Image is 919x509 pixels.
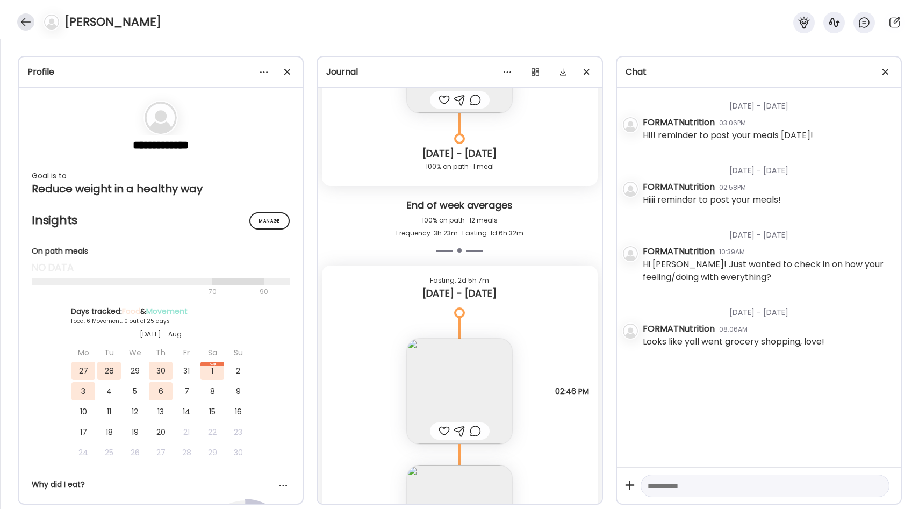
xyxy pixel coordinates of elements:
div: Days tracked: & [71,306,250,317]
div: 2 [226,362,250,380]
div: 6 [149,382,173,400]
div: [DATE] - [DATE] [643,152,892,181]
img: bg-avatar-default.svg [145,102,177,134]
div: 11 [97,403,121,421]
img: bg-avatar-default.svg [623,246,638,261]
div: 17 [71,423,95,441]
div: 3 [71,382,95,400]
div: 24 [71,443,95,462]
div: 08:06AM [719,325,748,334]
div: FORMATNutrition [643,322,715,335]
div: 26 [123,443,147,462]
div: 22 [200,423,224,441]
div: Chat [626,66,892,78]
div: 30 [149,362,173,380]
img: images%2FUCNBUrKOQ0bqVSSspGWGRqkFPFz1%2FErWACZmvyvl6rfEAJmj5%2FupGDChHBq6E7uRfMDX9X_240 [407,339,512,444]
div: 13 [149,403,173,421]
div: Hi [PERSON_NAME]! Just wanted to check in on how your feeling/doing with everything? [643,258,892,284]
div: [DATE] - [DATE] [643,294,892,322]
div: 27 [71,362,95,380]
img: bg-avatar-default.svg [623,182,638,197]
div: 12 [123,403,147,421]
div: 30 [226,443,250,462]
div: 1 [200,362,224,380]
div: 29 [123,362,147,380]
div: 18 [97,423,121,441]
div: no data [32,261,290,274]
span: Food [122,306,140,317]
div: Sa [200,343,224,362]
div: FORMATNutrition [643,245,715,258]
div: 28 [175,443,198,462]
div: Mo [71,343,95,362]
div: 5 [123,382,147,400]
div: 02:58PM [719,183,746,192]
img: bg-avatar-default.svg [623,324,638,339]
div: 10 [71,403,95,421]
div: Goal is to [32,169,290,182]
div: 7 [175,382,198,400]
div: Aug [200,362,224,366]
div: Hi!! reminder to post your meals [DATE]! [643,129,813,142]
div: We [123,343,147,362]
div: 100% on path · 1 meal [331,160,588,173]
div: Reduce weight in a healthy way [32,182,290,195]
div: [DATE] - [DATE] [643,217,892,245]
div: 9 [226,382,250,400]
div: [DATE] - Aug [71,329,250,339]
div: 23 [226,423,250,441]
img: bg-avatar-default.svg [44,15,59,30]
div: 28 [97,362,121,380]
div: 20 [149,423,173,441]
div: 100% on path · 12 meals Frequency: 3h 23m · Fasting: 1d 6h 32m [326,214,593,240]
div: [DATE] - [DATE] [331,287,588,300]
div: Food: 6 Movement: 0 out of 25 days [71,317,250,325]
div: Th [149,343,173,362]
div: Fr [175,343,198,362]
div: FORMATNutrition [643,116,715,129]
div: Profile [27,66,294,78]
div: Tu [97,343,121,362]
div: 25 [97,443,121,462]
div: 19 [123,423,147,441]
div: 03:06PM [719,118,746,128]
div: Hiiii reminder to post your meals! [643,193,781,206]
div: Fasting: 2d 5h 7m [331,274,588,287]
h2: Insights [32,212,290,228]
div: 90 [259,285,269,298]
div: On path meals [32,246,290,257]
div: 15 [200,403,224,421]
div: 8 [200,382,224,400]
div: Looks like yall went grocery shopping, love! [643,335,824,348]
div: 70 [32,285,256,298]
div: [DATE] - [DATE] [643,88,892,116]
div: 27 [149,443,173,462]
div: 31 [175,362,198,380]
div: FORMATNutrition [643,181,715,193]
div: 14 [175,403,198,421]
img: bg-avatar-default.svg [623,117,638,132]
div: 21 [175,423,198,441]
h4: [PERSON_NAME] [64,13,161,31]
div: 10:39AM [719,247,745,257]
div: End of week averages [326,199,593,214]
div: Journal [326,66,593,78]
span: 02:46 PM [555,386,589,396]
span: Movement [146,306,188,317]
div: Why did I eat? [32,479,290,490]
div: 29 [200,443,224,462]
div: 4 [97,382,121,400]
div: 16 [226,403,250,421]
div: Su [226,343,250,362]
div: Manage [249,212,290,230]
div: [DATE] - [DATE] [331,147,588,160]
